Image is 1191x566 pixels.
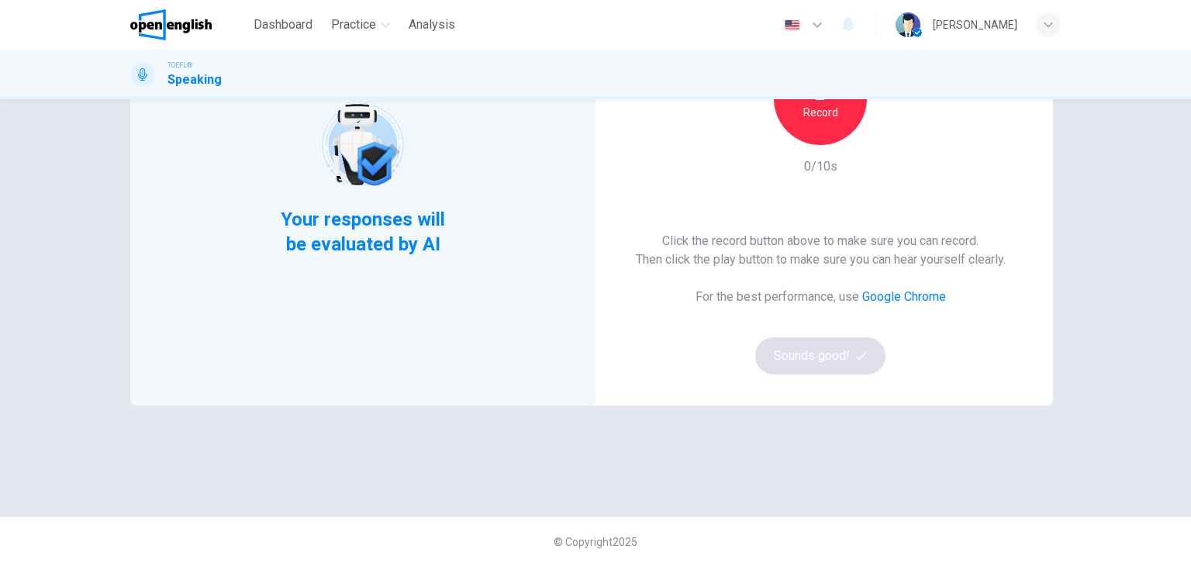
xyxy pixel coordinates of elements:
[167,71,222,89] h1: Speaking
[696,288,946,306] h6: For the best performance, use
[804,157,837,176] h6: 0/10s
[331,16,376,34] span: Practice
[409,16,455,34] span: Analysis
[130,9,247,40] a: OpenEnglish logo
[862,289,946,304] a: Google Chrome
[254,16,312,34] span: Dashboard
[803,103,838,122] h6: Record
[130,9,212,40] img: OpenEnglish logo
[313,95,412,194] img: robot icon
[636,232,1006,269] h6: Click the record button above to make sure you can record. Then click the play button to make sur...
[896,12,920,37] img: Profile picture
[933,16,1017,34] div: [PERSON_NAME]
[402,11,461,39] button: Analysis
[167,60,192,71] span: TOEFL®
[325,11,396,39] button: Practice
[554,536,637,548] span: © Copyright 2025
[247,11,319,39] button: Dashboard
[782,19,802,31] img: en
[269,207,457,257] span: Your responses will be evaluated by AI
